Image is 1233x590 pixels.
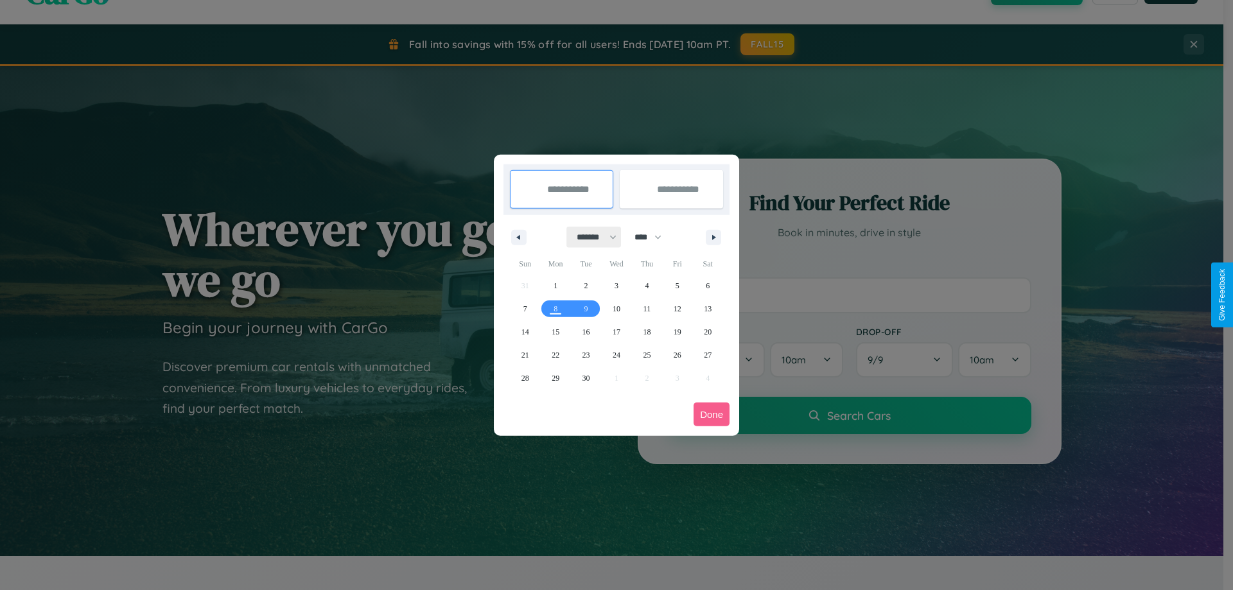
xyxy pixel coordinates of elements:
button: 25 [632,343,662,367]
span: 24 [613,343,620,367]
button: Done [694,403,730,426]
button: 6 [693,274,723,297]
button: 30 [571,367,601,390]
span: 16 [582,320,590,343]
button: 8 [540,297,570,320]
span: 25 [643,343,651,367]
span: 2 [584,274,588,297]
span: Wed [601,254,631,274]
span: 11 [643,297,651,320]
span: 1 [554,274,557,297]
button: 27 [693,343,723,367]
span: 13 [704,297,712,320]
button: 1 [540,274,570,297]
button: 17 [601,320,631,343]
button: 11 [632,297,662,320]
span: 15 [552,320,559,343]
button: 9 [571,297,601,320]
span: 20 [704,320,712,343]
button: 23 [571,343,601,367]
button: 12 [662,297,692,320]
span: 17 [613,320,620,343]
span: 9 [584,297,588,320]
span: 29 [552,367,559,390]
button: 24 [601,343,631,367]
span: 5 [676,274,679,297]
span: Thu [632,254,662,274]
button: 10 [601,297,631,320]
span: 8 [554,297,557,320]
span: 12 [674,297,681,320]
span: 21 [521,343,529,367]
span: 18 [643,320,651,343]
button: 16 [571,320,601,343]
button: 5 [662,274,692,297]
button: 29 [540,367,570,390]
button: 22 [540,343,570,367]
span: Mon [540,254,570,274]
span: 22 [552,343,559,367]
span: 4 [645,274,649,297]
button: 18 [632,320,662,343]
span: 27 [704,343,712,367]
span: 10 [613,297,620,320]
button: 13 [693,297,723,320]
button: 3 [601,274,631,297]
span: 19 [674,320,681,343]
button: 28 [510,367,540,390]
button: 2 [571,274,601,297]
span: 26 [674,343,681,367]
button: 20 [693,320,723,343]
span: 30 [582,367,590,390]
button: 4 [632,274,662,297]
span: Sun [510,254,540,274]
span: Tue [571,254,601,274]
button: 21 [510,343,540,367]
button: 15 [540,320,570,343]
button: 7 [510,297,540,320]
span: 3 [615,274,618,297]
button: 14 [510,320,540,343]
button: 19 [662,320,692,343]
span: 23 [582,343,590,367]
span: 28 [521,367,529,390]
span: Fri [662,254,692,274]
button: 26 [662,343,692,367]
span: Sat [693,254,723,274]
span: 14 [521,320,529,343]
span: 7 [523,297,527,320]
div: Give Feedback [1218,269,1227,321]
span: 6 [706,274,710,297]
